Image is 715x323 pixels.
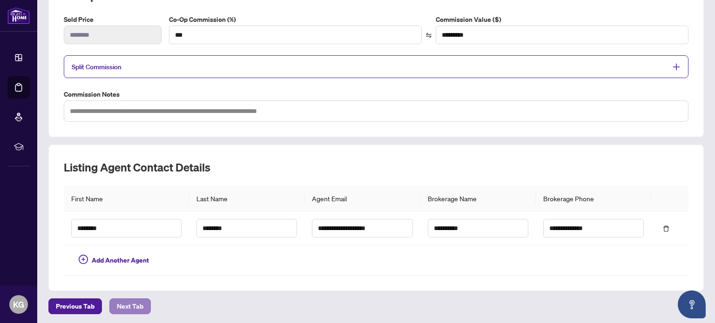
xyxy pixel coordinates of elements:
span: Next Tab [117,299,143,314]
button: Next Tab [109,298,151,314]
label: Sold Price [64,14,162,25]
span: Previous Tab [56,299,94,314]
img: logo [7,7,30,24]
span: KG [13,298,24,311]
label: Commission Notes [64,89,688,99]
label: Co-Op Commission (%) [169,14,422,25]
button: Previous Tab [48,298,102,314]
th: Agent Email [304,186,420,211]
span: Add Another Agent [92,255,149,265]
th: Brokerage Phone [536,186,651,211]
th: First Name [64,186,189,211]
th: Last Name [189,186,304,211]
button: Open asap [678,290,706,318]
div: Split Commission [64,55,688,78]
span: delete [663,225,669,232]
label: Commission Value ($) [436,14,688,25]
span: swap [425,32,432,39]
h2: Listing Agent Contact Details [64,160,688,175]
span: plus [672,63,681,71]
span: Split Commission [72,63,121,71]
span: plus-circle [79,255,88,264]
button: Add Another Agent [71,253,156,268]
th: Brokerage Name [420,186,536,211]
